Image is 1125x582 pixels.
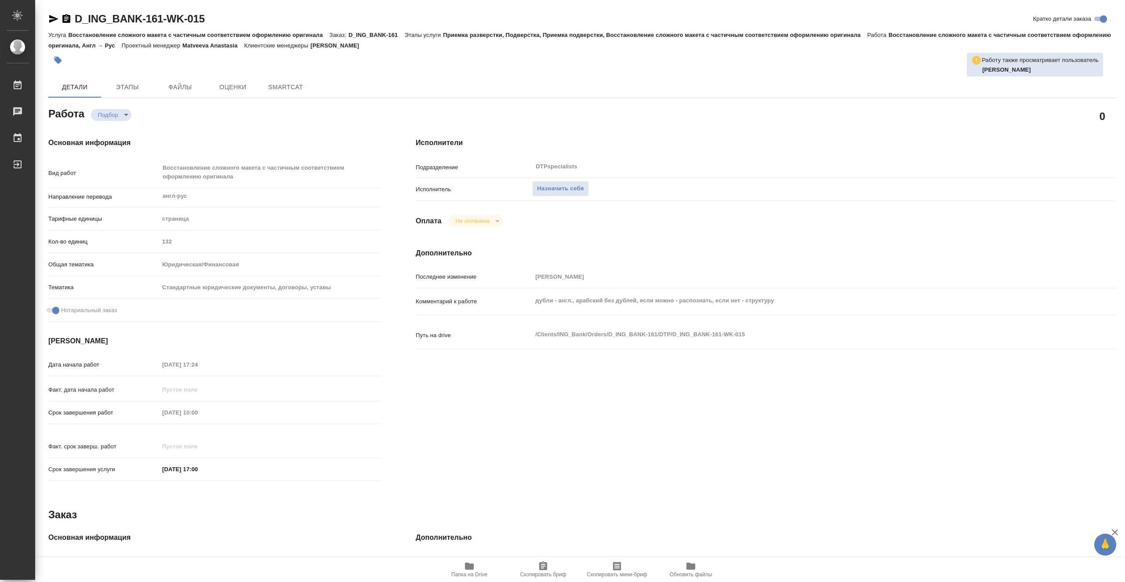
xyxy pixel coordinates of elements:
[48,508,77,522] h2: Заказ
[416,248,1115,258] h4: Дополнительно
[48,169,159,178] p: Вид работ
[159,463,236,476] input: ✎ Введи что-нибудь
[106,82,149,93] span: Этапы
[159,406,236,419] input: Пустое поле
[348,32,404,38] p: D_ING_BANK-161
[159,440,236,453] input: Пустое поле
[443,32,867,38] p: Приемка разверстки, Подверстка, Приемка подверстки, Восстановление сложного макета с частичным со...
[159,211,381,226] div: страница
[48,532,381,543] h4: Основная информация
[449,215,503,227] div: Подбор
[95,111,121,119] button: Подбор
[1100,109,1105,124] h2: 0
[48,465,159,474] p: Срок завершения услуги
[159,82,201,93] span: Файлы
[48,360,159,369] p: Дата начала работ
[416,216,442,226] h4: Оплата
[532,181,588,196] button: Назначить себя
[520,571,566,578] span: Скопировать бриф
[159,257,381,272] div: Юридическая/Финансовая
[416,185,532,194] p: Исполнитель
[1033,15,1091,23] span: Кратко детали заказа
[159,383,236,396] input: Пустое поле
[48,408,159,417] p: Срок завершения работ
[48,215,159,223] p: Тарифные единицы
[159,555,381,567] input: Пустое поле
[537,184,584,194] span: Назначить себя
[867,32,889,38] p: Работа
[416,297,532,306] p: Комментарий к работе
[54,82,96,93] span: Детали
[212,82,254,93] span: Оценки
[532,293,1057,308] textarea: дубли - англ., арабский без дублей, если можно - распознать, если нет - структуру
[416,163,532,172] p: Подразделение
[182,42,244,49] p: Matveeva Anastasia
[48,386,159,394] p: Факт. дата начала работ
[432,557,506,582] button: Папка на Drive
[159,358,236,371] input: Пустое поле
[982,66,1031,73] b: [PERSON_NAME]
[416,138,1115,148] h4: Исполнители
[68,32,329,38] p: Восстановление сложного макета с частичным соответствием оформлению оригинала
[532,327,1057,342] textarea: /Clients/ING_Bank/Orders/D_ING_BANK-161/DTP/D_ING_BANK-161-WK-015
[416,331,532,340] p: Путь на drive
[532,270,1057,283] input: Пустое поле
[982,65,1099,74] p: Оксютович Ирина
[404,32,443,38] p: Этапы услуги
[159,235,381,248] input: Пустое поле
[91,109,131,121] div: Подбор
[159,280,381,295] div: Стандартные юридические документы, договоры, уставы
[416,273,532,281] p: Последнее изменение
[48,51,68,70] button: Добавить тэг
[1094,534,1116,556] button: 🙏
[265,82,307,93] span: SmartCat
[48,336,381,346] h4: [PERSON_NAME]
[244,42,311,49] p: Клиентские менеджеры
[587,571,647,578] span: Скопировать мини-бриф
[532,555,1057,567] input: Пустое поле
[580,557,654,582] button: Скопировать мини-бриф
[48,193,159,201] p: Направление перевода
[48,14,59,24] button: Скопировать ссылку для ЯМессенджера
[48,32,68,38] p: Услуга
[61,306,117,315] span: Нотариальный заказ
[310,42,366,49] p: [PERSON_NAME]
[75,13,205,25] a: D_ING_BANK-161-WK-015
[48,138,381,148] h4: Основная информация
[416,532,1115,543] h4: Дополнительно
[330,32,348,38] p: Заказ:
[122,42,182,49] p: Проектный менеджер
[48,105,84,121] h2: Работа
[48,237,159,246] p: Кол-во единиц
[506,557,580,582] button: Скопировать бриф
[654,557,728,582] button: Обновить файлы
[451,571,487,578] span: Папка на Drive
[48,283,159,292] p: Тематика
[48,260,159,269] p: Общая тематика
[61,14,72,24] button: Скопировать ссылку
[48,557,159,566] p: Код заказа
[670,571,712,578] span: Обновить файлы
[1098,535,1113,554] span: 🙏
[48,442,159,451] p: Факт. срок заверш. работ
[453,217,492,225] button: Не оплачена
[416,557,532,566] p: Путь на drive
[982,56,1099,65] p: Работу также просматривает пользователь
